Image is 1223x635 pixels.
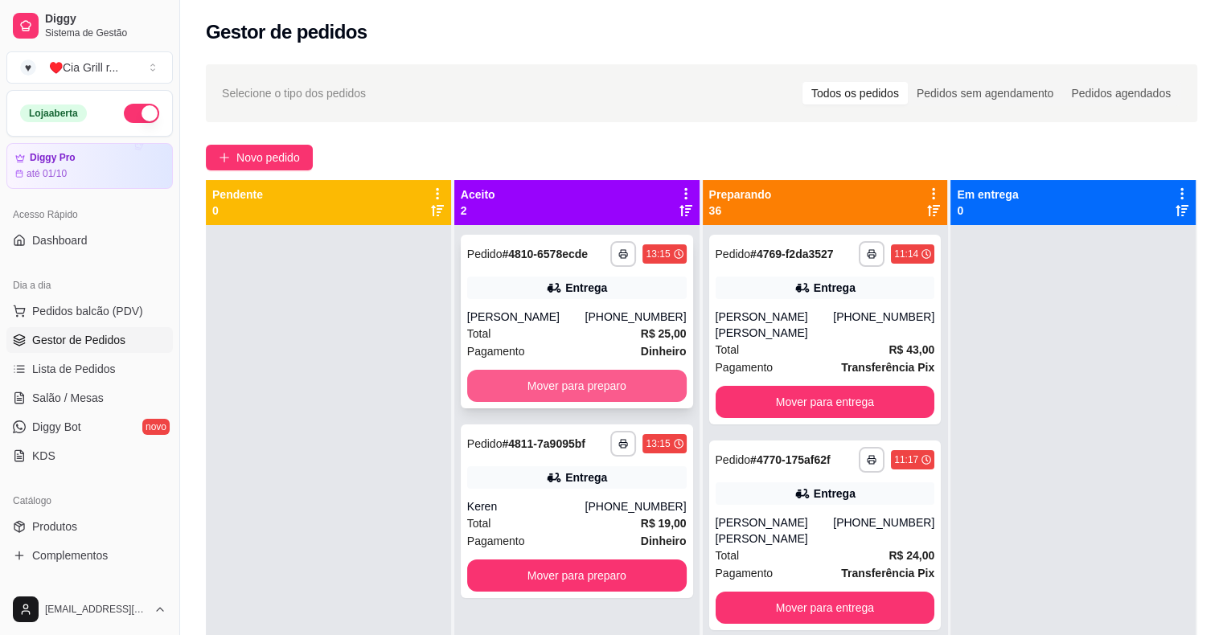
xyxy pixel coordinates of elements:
[467,532,525,550] span: Pagamento
[27,167,67,180] article: até 01/10
[45,27,166,39] span: Sistema de Gestão
[646,248,670,260] div: 13:15
[467,248,503,260] span: Pedido
[467,370,687,402] button: Mover para preparo
[6,327,173,353] a: Gestor de Pedidos
[6,202,173,227] div: Acesso Rápido
[32,448,55,464] span: KDS
[32,547,108,563] span: Complementos
[641,517,687,530] strong: R$ 19,00
[894,248,918,260] div: 11:14
[716,386,935,418] button: Mover para entrega
[49,59,118,76] div: ♥️Cia Grill r ...
[236,149,300,166] span: Novo pedido
[814,485,856,502] div: Entrega
[716,341,740,358] span: Total
[502,248,588,260] strong: # 4810-6578ecde
[6,227,173,253] a: Dashboard
[20,104,87,122] div: Loja aberta
[222,84,366,102] span: Selecione o tipo dos pedidos
[641,327,687,340] strong: R$ 25,00
[565,280,607,296] div: Entrega
[6,443,173,469] a: KDS
[6,590,173,629] button: [EMAIL_ADDRESS][DOMAIN_NAME]
[32,419,81,435] span: Diggy Bot
[467,342,525,360] span: Pagamento
[124,104,159,123] button: Alterar Status
[716,564,774,582] span: Pagamento
[32,332,125,348] span: Gestor de Pedidos
[716,358,774,376] span: Pagamento
[716,309,834,341] div: [PERSON_NAME] [PERSON_NAME]
[6,414,173,440] a: Diggy Botnovo
[32,232,88,248] span: Dashboard
[716,514,834,547] div: [PERSON_NAME] [PERSON_NAME]
[889,343,934,356] strong: R$ 43,00
[6,272,173,298] div: Dia a dia
[461,203,495,219] p: 2
[6,514,173,539] a: Produtos
[461,186,495,203] p: Aceito
[709,186,772,203] p: Preparando
[20,59,36,76] span: ♥
[32,390,104,406] span: Salão / Mesas
[802,82,908,104] div: Todos os pedidos
[467,309,585,325] div: [PERSON_NAME]
[894,453,918,466] div: 11:17
[467,559,687,592] button: Mover para preparo
[6,51,173,84] button: Select a team
[212,203,263,219] p: 0
[467,514,491,532] span: Total
[206,145,313,170] button: Novo pedido
[841,567,934,580] strong: Transferência Pix
[908,82,1062,104] div: Pedidos sem agendamento
[45,12,166,27] span: Diggy
[889,549,934,562] strong: R$ 24,00
[6,298,173,324] button: Pedidos balcão (PDV)
[212,186,263,203] p: Pendente
[641,345,687,358] strong: Dinheiro
[833,309,934,341] div: [PHONE_NUMBER]
[32,303,143,319] span: Pedidos balcão (PDV)
[502,437,585,450] strong: # 4811-7a9095bf
[585,309,686,325] div: [PHONE_NUMBER]
[6,143,173,189] a: Diggy Proaté 01/10
[716,453,751,466] span: Pedido
[565,469,607,485] div: Entrega
[219,152,230,163] span: plus
[646,437,670,450] div: 13:15
[1062,82,1180,104] div: Pedidos agendados
[716,592,935,624] button: Mover para entrega
[716,248,751,260] span: Pedido
[467,437,503,450] span: Pedido
[32,361,116,377] span: Lista de Pedidos
[32,518,77,535] span: Produtos
[6,356,173,382] a: Lista de Pedidos
[6,6,173,45] a: DiggySistema de Gestão
[6,488,173,514] div: Catálogo
[957,186,1018,203] p: Em entrega
[709,203,772,219] p: 36
[45,603,147,616] span: [EMAIL_ADDRESS][DOMAIN_NAME]
[467,498,585,514] div: Keren
[716,547,740,564] span: Total
[833,514,934,547] div: [PHONE_NUMBER]
[957,203,1018,219] p: 0
[814,280,856,296] div: Entrega
[641,535,687,547] strong: Dinheiro
[467,325,491,342] span: Total
[585,498,686,514] div: [PHONE_NUMBER]
[6,385,173,411] a: Salão / Mesas
[750,248,834,260] strong: # 4769-f2da3527
[30,152,76,164] article: Diggy Pro
[6,543,173,568] a: Complementos
[841,361,934,374] strong: Transferência Pix
[206,19,367,45] h2: Gestor de pedidos
[750,453,831,466] strong: # 4770-175af62f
